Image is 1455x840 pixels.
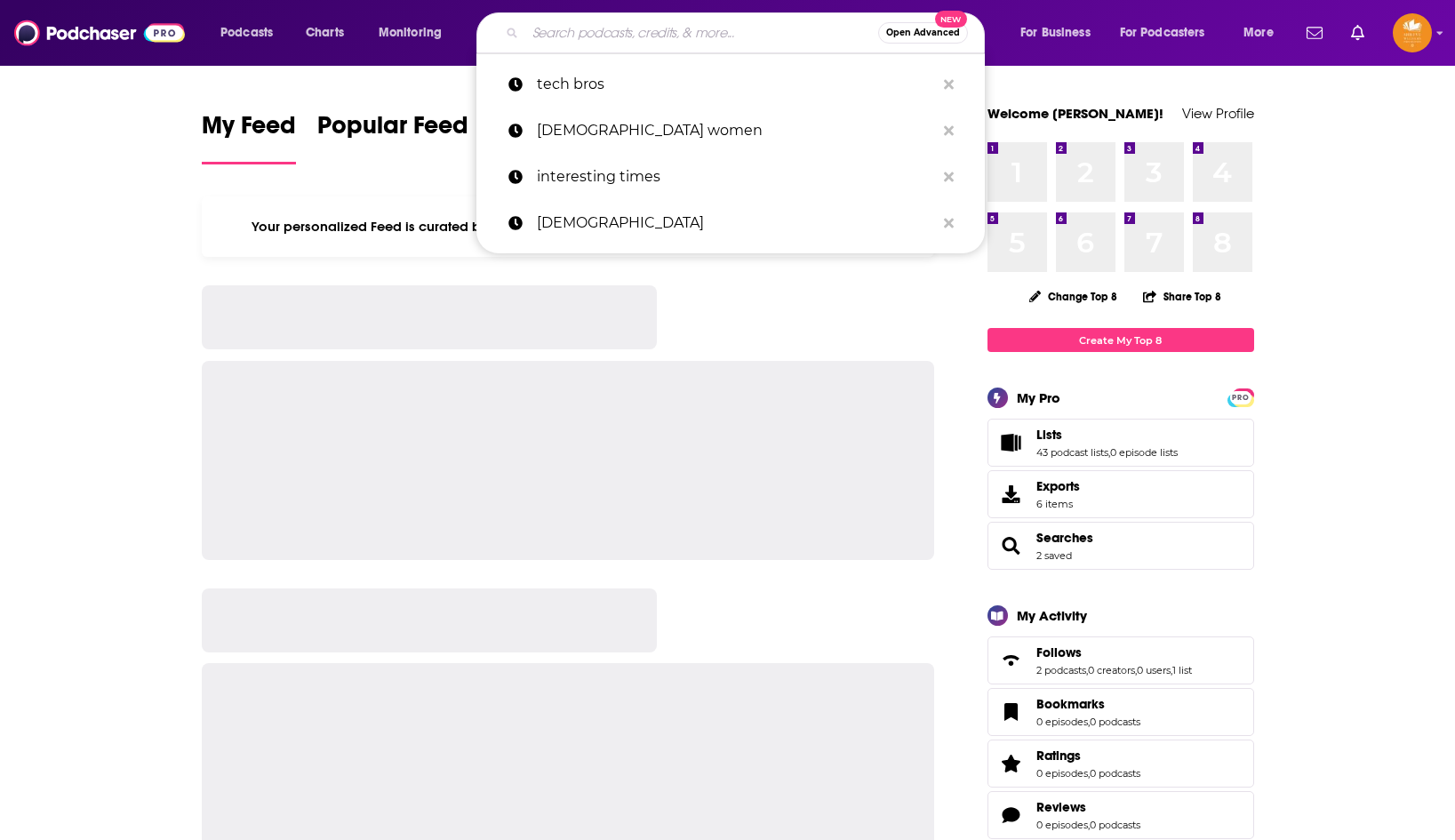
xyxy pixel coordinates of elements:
a: Welcome [PERSON_NAME]! [987,105,1163,122]
span: Bookmarks [987,688,1254,736]
button: Open AdvancedNew [878,22,968,44]
span: Searches [987,522,1254,570]
span: , [1108,446,1110,459]
span: PRO [1230,391,1251,404]
a: Reviews [1036,799,1140,815]
button: Show profile menu [1393,13,1432,52]
a: [DEMOGRAPHIC_DATA] women [476,108,985,154]
a: Lists [1036,427,1178,443]
span: , [1135,664,1137,676]
button: Change Top 8 [1019,285,1129,308]
a: 0 podcasts [1090,819,1140,831]
span: , [1086,664,1088,676]
span: , [1088,767,1090,780]
a: Show notifications dropdown [1344,18,1371,48]
a: 0 creators [1088,664,1135,676]
a: Charts [294,19,355,47]
span: Reviews [1036,799,1086,815]
a: interesting times [476,154,985,200]
a: Ratings [1036,748,1140,764]
span: , [1088,819,1090,831]
a: Exports [987,470,1254,518]
span: Monitoring [379,20,442,45]
span: , [1088,716,1090,728]
a: 0 podcasts [1090,767,1140,780]
button: open menu [1108,19,1231,47]
button: open menu [1008,19,1113,47]
a: Follows [994,648,1029,673]
span: Bookmarks [1036,696,1105,712]
a: Ratings [994,751,1029,776]
div: Your personalized Feed is curated based on the Podcasts, Creators, Users, and Lists that you Follow. [202,196,935,257]
button: Share Top 8 [1142,279,1222,314]
a: [DEMOGRAPHIC_DATA] [476,200,985,246]
button: open menu [1231,19,1296,47]
span: Popular Feed [317,110,468,151]
a: Reviews [994,803,1029,828]
span: Open Advanced [886,28,960,37]
span: Logged in as ShreveWilliams [1393,13,1432,52]
span: My Feed [202,110,296,151]
a: 0 users [1137,664,1171,676]
button: open menu [208,19,296,47]
span: Lists [987,419,1254,467]
span: Exports [1036,478,1080,494]
p: interesting times [537,154,935,200]
span: Podcasts [220,20,273,45]
a: 0 episodes [1036,716,1088,728]
a: 2 saved [1036,549,1072,562]
div: My Activity [1017,607,1087,624]
img: User Profile [1393,13,1432,52]
a: My Feed [202,110,296,164]
img: Podchaser - Follow, Share and Rate Podcasts [14,16,185,50]
a: 43 podcast lists [1036,446,1108,459]
span: More [1243,20,1274,45]
a: PRO [1230,390,1251,404]
a: Popular Feed [317,110,468,164]
p: jewish women [537,108,935,154]
a: 2 podcasts [1036,664,1086,676]
a: 0 episodes [1036,819,1088,831]
a: Searches [1036,530,1093,546]
a: Searches [994,533,1029,558]
span: 6 items [1036,498,1080,510]
a: 0 episode lists [1110,446,1178,459]
span: Follows [1036,644,1082,660]
span: Reviews [987,791,1254,839]
a: Lists [994,430,1029,455]
span: Ratings [1036,748,1081,764]
p: tech bros [537,61,935,108]
a: Create My Top 8 [987,328,1254,352]
span: Lists [1036,427,1062,443]
div: My Pro [1017,389,1060,406]
a: Bookmarks [1036,696,1140,712]
span: Ratings [987,740,1254,788]
a: Bookmarks [994,700,1029,724]
span: , [1171,664,1172,676]
p: booknotes [537,200,935,246]
a: Follows [1036,644,1192,660]
a: 1 list [1172,664,1192,676]
a: View Profile [1182,105,1254,122]
span: Charts [306,20,344,45]
span: New [935,11,967,28]
a: 0 episodes [1036,767,1088,780]
div: Search podcasts, credits, & more... [493,12,1002,53]
button: open menu [366,19,465,47]
input: Search podcasts, credits, & more... [525,19,878,47]
span: Follows [987,636,1254,684]
span: Exports [994,482,1029,507]
a: 0 podcasts [1090,716,1140,728]
span: For Business [1020,20,1091,45]
span: For Podcasters [1120,20,1205,45]
a: tech bros [476,61,985,108]
a: Show notifications dropdown [1299,18,1330,48]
